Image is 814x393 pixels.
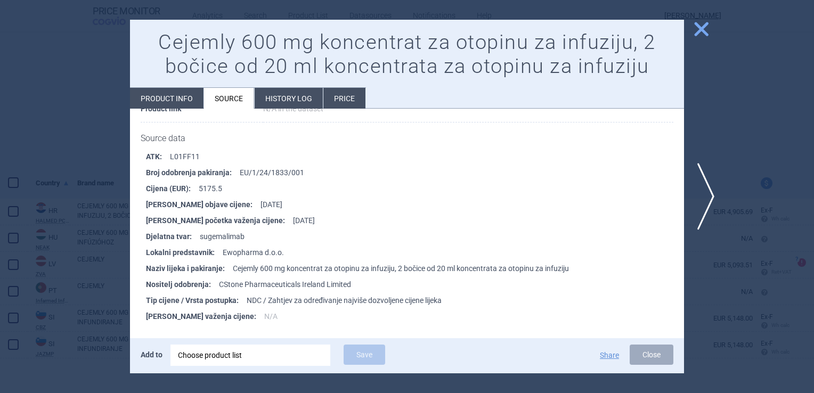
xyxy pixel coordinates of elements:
h1: Source data [141,133,673,143]
li: CStone Pharmaceuticals Ireland Limited [146,276,684,292]
h1: Cejemly 600 mg koncentrat za otopinu za infuziju, 2 bočice od 20 ml koncentrata za otopinu za inf... [141,30,673,79]
div: Choose product list [170,345,330,366]
strong: Broj odobrenja pakiranja : [146,165,240,181]
button: Save [344,345,385,365]
li: Cejemly 600 mg koncentrat za otopinu za infuziju, 2 bočice od 20 ml koncentrata za otopinu za inf... [146,260,684,276]
li: sugemalimab [146,228,684,244]
li: History log [255,88,323,109]
strong: [PERSON_NAME] početka važenja cijene : [146,212,293,228]
li: L01FF11 [146,149,684,165]
p: Add to [141,345,162,365]
li: 5175.5 [146,181,684,196]
li: EU/1/24/1833/001 [146,165,684,181]
button: Share [600,351,619,359]
th: Product link [141,96,263,122]
button: Close [630,345,673,365]
li: Price [323,88,365,109]
li: Ewopharma d.o.o. [146,244,684,260]
strong: Lokalni predstavnik : [146,244,223,260]
strong: Djelatna tvar : [146,228,200,244]
strong: Cijena (EUR) : [146,181,199,196]
span: N/A in the dataset [263,104,323,113]
strong: [PERSON_NAME] važenja cijene : [146,308,264,324]
strong: ATK : [146,149,170,165]
strong: Tip cijene / Vrsta postupka : [146,292,247,308]
li: NDC / Zahtjev za određivanje najviše dozvoljene cijene lijeka [146,292,684,308]
span: N/A [264,312,278,321]
li: Product info [130,88,203,109]
li: [DATE] [146,212,684,228]
li: [DATE] [146,196,684,212]
strong: Naziv lijeka i pakiranje : [146,260,233,276]
li: Source [204,88,254,109]
strong: [PERSON_NAME] objave cijene : [146,196,261,212]
strong: Nositelj odobrenja : [146,276,219,292]
div: Choose product list [178,345,323,366]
